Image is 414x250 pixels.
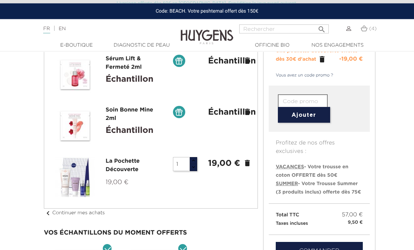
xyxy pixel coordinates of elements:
[318,23,326,32] i: 
[276,165,304,170] span: VACANCES
[44,209,52,218] i: chevron_left
[243,57,252,65] a: delete
[243,108,252,116] a: delete
[44,230,258,237] div: Vos échantillons du moment offerts
[276,165,348,178] span: - Votre trousse en coton OFFERTE dès 50€
[208,108,256,117] strong: Échantillon
[208,160,240,168] strong: 19,00 €
[106,75,153,84] strong: Échantillon
[44,42,109,49] a: E-Boutique
[59,26,66,31] a: EN
[40,25,167,33] div: |
[369,26,376,31] span: (4)
[269,132,370,156] p: Profitez de nos offres exclusives :
[208,57,256,66] strong: Échantillon
[55,55,95,95] img: Sérum Lift & Fermeté 2ml
[106,127,153,135] strong: Échantillon
[315,22,328,32] button: 
[342,211,363,219] span: 57,00 €
[44,211,105,216] a: chevron_leftContinuer mes achats
[106,56,142,70] a: Sérum Lift & Fermeté 2ml
[181,19,233,46] img: Huygens
[276,182,298,187] span: SUMMER
[276,213,299,218] span: Total TTC
[361,26,376,32] a: (4)
[276,49,358,62] span: Une pochette découverte offerte dès 30€ d'achat
[276,222,308,226] small: Taxes incluses
[339,55,363,64] div: -19,00 €
[55,157,95,197] img: La Pochette Découverte
[109,42,174,49] a: Diagnostic de peau
[240,42,305,49] a: Officine Bio
[278,107,330,123] button: Ajouter
[348,219,363,227] small: 9,50 €
[106,108,153,122] a: Soin Bonne Mine 2ml
[239,25,329,34] input: Rechercher
[305,42,370,49] a: Nos engagements
[106,180,128,186] span: 19,00 €
[43,26,50,34] a: FR
[276,182,361,195] span: - Votre Trousse Summer (3 produits inclus) offerte dès 75€
[318,55,326,64] a: 
[269,73,333,79] a: Vous avez un code promo ?
[55,106,95,146] img: Soin Bonne Mine 2ml
[106,159,140,173] a: La Pochette Découverte
[243,159,252,168] a: delete
[278,95,328,109] input: Code promo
